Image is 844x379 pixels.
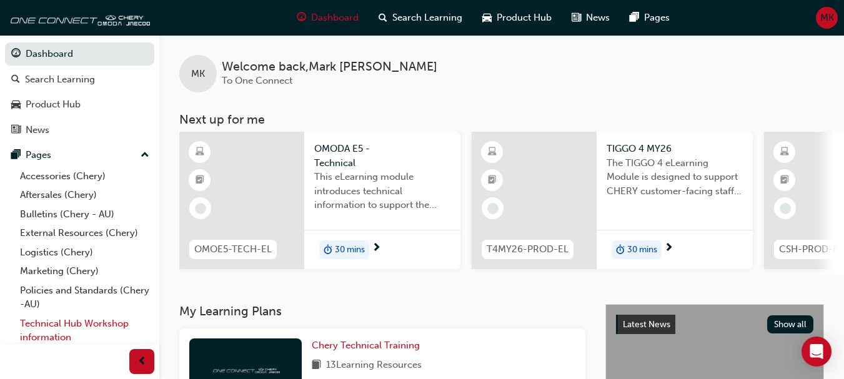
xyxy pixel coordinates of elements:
[779,242,843,257] span: CSH-PROD-EL
[287,5,369,31] a: guage-iconDashboard
[326,358,422,373] span: 13 Learning Resources
[179,132,460,269] a: OMOE5-TECH-ELOMODA E5 - TechnicalThis eLearning module introduces technical information to suppor...
[312,338,425,353] a: Chery Technical Training
[482,10,492,26] span: car-icon
[767,315,814,333] button: Show all
[487,242,568,257] span: T4MY26-PROD-EL
[25,72,95,87] div: Search Learning
[586,11,610,25] span: News
[141,147,149,164] span: up-icon
[5,40,154,144] button: DashboardSearch LearningProduct HubNews
[820,11,834,25] span: MK
[5,68,154,91] a: Search Learning
[222,75,292,86] span: To One Connect
[26,148,51,162] div: Pages
[15,185,154,205] a: Aftersales (Chery)
[15,314,154,347] a: Technical Hub Workshop information
[780,144,789,160] span: learningResourceType_ELEARNING-icon
[15,281,154,314] a: Policies and Standards (Chery -AU)
[15,205,154,224] a: Bulletins (Chery - AU)
[191,67,205,81] span: MK
[195,203,206,214] span: learningRecordVerb_NONE-icon
[472,5,562,31] a: car-iconProduct Hub
[179,304,585,318] h3: My Learning Plans
[11,150,21,161] span: pages-icon
[572,10,581,26] span: news-icon
[5,119,154,142] a: News
[5,93,154,116] a: Product Hub
[623,319,670,330] span: Latest News
[472,132,753,269] a: T4MY26-PROD-ELTIGGO 4 MY26The TIGGO 4 eLearning Module is designed to support CHERY customer-faci...
[314,170,450,212] span: This eLearning module introduces technical information to support the entry-level knowledge requi...
[324,242,332,258] span: duration-icon
[802,337,832,367] div: Open Intercom Messenger
[664,243,673,254] span: next-icon
[620,5,680,31] a: pages-iconPages
[5,144,154,167] button: Pages
[488,144,497,160] span: learningResourceType_ELEARNING-icon
[11,125,21,136] span: news-icon
[630,10,639,26] span: pages-icon
[312,340,420,351] span: Chery Technical Training
[15,262,154,281] a: Marketing (Chery)
[335,243,365,257] span: 30 mins
[314,142,450,170] span: OMODA E5 - Technical
[487,203,499,214] span: learningRecordVerb_NONE-icon
[15,243,154,262] a: Logistics (Chery)
[616,315,813,335] a: Latest NewsShow all
[616,242,625,258] span: duration-icon
[369,5,472,31] a: search-iconSearch Learning
[137,354,147,370] span: prev-icon
[11,74,20,86] span: search-icon
[11,99,21,111] span: car-icon
[392,11,462,25] span: Search Learning
[196,144,204,160] span: learningResourceType_ELEARNING-icon
[5,42,154,66] a: Dashboard
[211,363,280,375] img: oneconnect
[562,5,620,31] a: news-iconNews
[15,224,154,243] a: External Resources (Chery)
[780,203,791,214] span: learningRecordVerb_NONE-icon
[780,172,789,189] span: booktick-icon
[194,242,272,257] span: OMOE5-TECH-EL
[311,11,359,25] span: Dashboard
[196,172,204,189] span: booktick-icon
[497,11,552,25] span: Product Hub
[379,10,387,26] span: search-icon
[312,358,321,373] span: book-icon
[222,60,437,74] span: Welcome back , Mark [PERSON_NAME]
[159,112,844,127] h3: Next up for me
[297,10,306,26] span: guage-icon
[627,243,657,257] span: 30 mins
[6,5,150,30] img: oneconnect
[488,172,497,189] span: booktick-icon
[607,142,743,156] span: TIGGO 4 MY26
[26,123,49,137] div: News
[11,49,21,60] span: guage-icon
[644,11,670,25] span: Pages
[15,167,154,186] a: Accessories (Chery)
[372,243,381,254] span: next-icon
[816,7,838,29] button: MK
[26,97,81,112] div: Product Hub
[607,156,743,199] span: The TIGGO 4 eLearning Module is designed to support CHERY customer-facing staff with the product ...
